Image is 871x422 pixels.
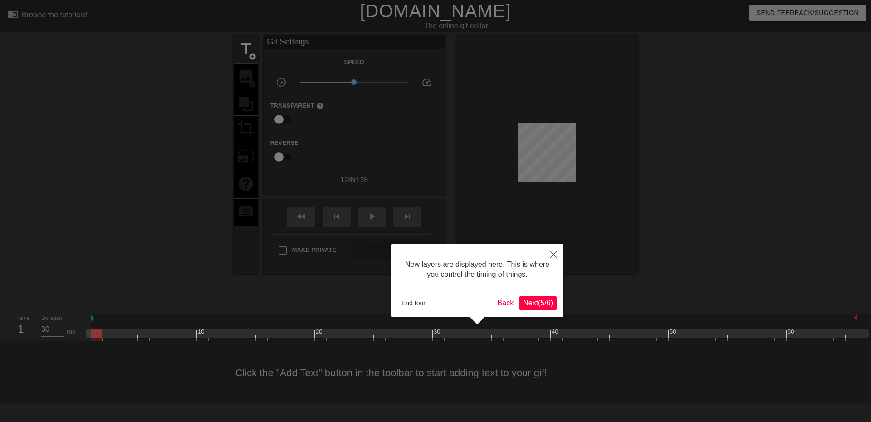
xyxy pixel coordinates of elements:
button: Close [543,244,563,265]
div: New layers are displayed here. This is where you control the timing of things. [398,250,557,289]
button: Back [494,296,518,310]
button: End tour [398,296,429,310]
span: Next ( 5 / 6 ) [523,299,553,307]
button: Next [519,296,557,310]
